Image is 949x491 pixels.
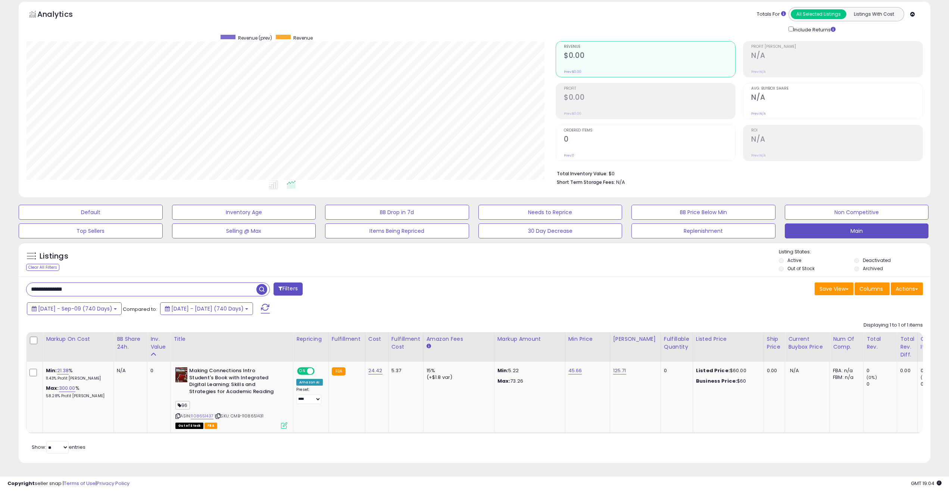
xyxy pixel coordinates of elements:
small: Prev: 0 [564,153,574,158]
span: ON [298,368,307,374]
div: 0.00 [900,367,912,374]
div: Ship Price [767,335,782,351]
a: 125.71 [613,367,626,374]
div: Current Buybox Price [788,335,827,351]
h2: N/A [751,51,923,61]
button: Listings With Cost [846,9,902,19]
div: 0 [664,367,687,374]
button: Needs to Reprice [478,205,622,220]
button: Filters [274,282,303,296]
b: Max: [46,385,59,392]
div: % [46,385,108,399]
a: 21.38 [57,367,69,374]
span: ROI [751,129,923,133]
div: N/A [117,367,141,374]
p: 58.28% Profit [PERSON_NAME] [46,393,108,399]
small: Prev: N/A [751,153,766,158]
div: Markup on Cost [46,335,110,343]
div: Clear All Filters [26,264,59,271]
button: Actions [891,282,923,295]
a: 45.66 [568,367,582,374]
button: BB Price Below Min [631,205,775,220]
b: Business Price: [696,377,737,385]
span: N/A [616,179,625,186]
a: 1108651437 [191,413,213,419]
div: Min Price [568,335,607,343]
small: FBA [332,367,346,376]
img: 51Wr6sk+u3L._SL40_.jpg [175,367,187,382]
small: Prev: N/A [751,111,766,116]
div: seller snap | | [7,480,129,487]
h2: N/A [751,93,923,103]
div: Num of Comp. [833,335,860,351]
div: Markup Amount [497,335,562,343]
div: Include Returns [783,25,845,34]
li: $0 [557,169,917,177]
span: All listings that are currently out of stock and unavailable for purchase on Amazon [175,423,203,429]
button: 30 Day Decrease [478,223,622,238]
div: Repricing [296,335,325,343]
small: Prev: N/A [751,70,766,74]
small: (0%) [921,374,931,380]
h5: Analytics [37,9,87,21]
span: Revenue [293,35,313,41]
div: 0 [150,367,165,374]
strong: Min: [497,367,509,374]
button: Main [785,223,929,238]
div: Fulfillment [332,335,362,343]
a: 24.42 [368,367,383,374]
label: Active [787,257,801,263]
h2: $0.00 [564,51,735,61]
button: Non Competitive [785,205,929,220]
button: Items Being Repriced [325,223,469,238]
div: Total Rev. Diff. [900,335,914,359]
span: Compared to: [123,306,157,313]
div: Totals For [757,11,786,18]
span: Show: entries [32,444,85,451]
span: 96 [175,401,190,410]
span: 2025-09-10 19:04 GMT [911,480,942,487]
div: Inv. value [150,335,167,351]
div: 5.37 [391,367,418,374]
div: Amazon Fees [427,335,491,343]
div: Cost [368,335,385,343]
strong: Copyright [7,480,35,487]
span: N/A [790,367,799,374]
div: 15% [427,367,488,374]
h2: $0.00 [564,93,735,103]
button: [DATE] - Sep-09 (740 Days) [27,302,122,315]
span: [DATE] - [DATE] (740 Days) [171,305,244,312]
label: Archived [863,265,883,272]
button: Replenishment [631,223,775,238]
h2: 0 [564,135,735,145]
div: Title [174,335,290,343]
span: OFF [313,368,325,374]
div: FBA: n/a [833,367,858,374]
button: Save View [815,282,853,295]
span: Ordered Items [564,129,735,133]
p: 5.22 [497,367,559,374]
p: 73.26 [497,378,559,385]
b: Min: [46,367,57,374]
div: [PERSON_NAME] [613,335,658,343]
button: Default [19,205,163,220]
div: Preset: [296,387,322,404]
small: Prev: $0.00 [564,70,581,74]
a: 300.00 [59,385,75,392]
p: 11.43% Profit [PERSON_NAME] [46,376,108,381]
button: BB Drop in 7d [325,205,469,220]
span: Columns [859,285,883,293]
small: Amazon Fees. [427,343,431,350]
div: Amazon AI [296,379,322,386]
th: The percentage added to the cost of goods (COGS) that forms the calculator for Min & Max prices. [43,332,114,362]
button: All Selected Listings [791,9,846,19]
div: ASIN: [175,367,287,428]
small: (0%) [867,374,877,380]
button: Top Sellers [19,223,163,238]
span: Revenue [564,45,735,49]
p: Listing States: [779,248,930,256]
span: Avg. Buybox Share [751,87,923,91]
div: 0.00 [767,367,779,374]
span: Revenue (prev) [238,35,272,41]
button: Columns [855,282,890,295]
